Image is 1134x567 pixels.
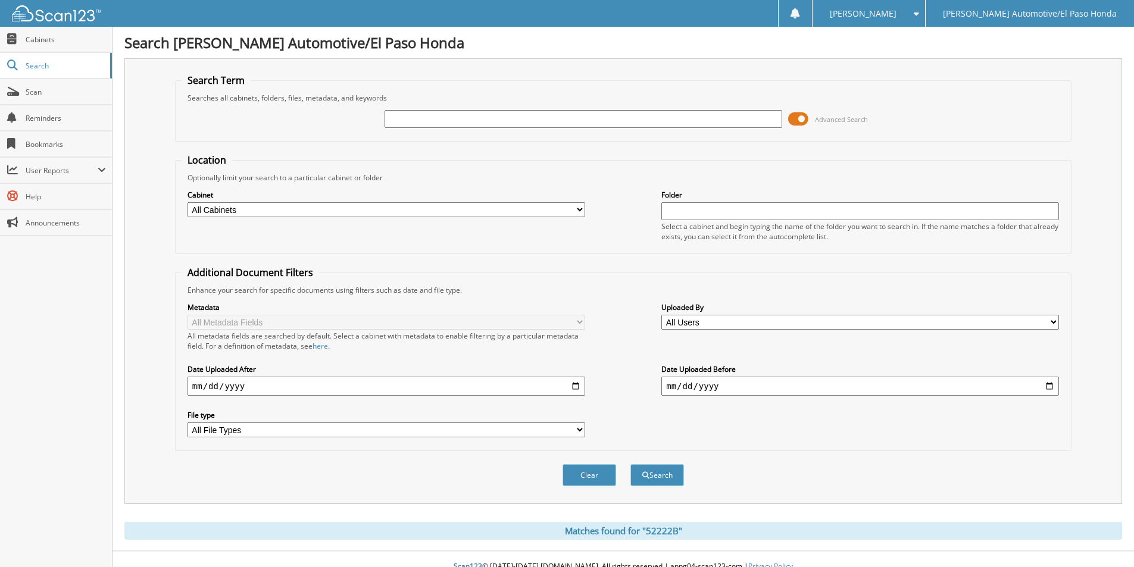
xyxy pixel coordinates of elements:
a: here [313,341,328,351]
span: [PERSON_NAME] Automotive/El Paso Honda [943,10,1117,17]
div: Enhance your search for specific documents using filters such as date and file type. [182,285,1065,295]
h1: Search [PERSON_NAME] Automotive/El Paso Honda [124,33,1122,52]
iframe: Chat Widget [1074,510,1134,567]
div: All metadata fields are searched by default. Select a cabinet with metadata to enable filtering b... [188,331,585,351]
label: Metadata [188,302,585,312]
label: Date Uploaded Before [661,364,1059,374]
span: Reminders [26,113,106,123]
input: start [188,377,585,396]
div: Optionally limit your search to a particular cabinet or folder [182,173,1065,183]
span: Help [26,192,106,202]
img: scan123-logo-white.svg [12,5,101,21]
label: File type [188,410,585,420]
span: Search [26,61,104,71]
label: Cabinet [188,190,585,200]
legend: Search Term [182,74,251,87]
span: [PERSON_NAME] [830,10,896,17]
div: Select a cabinet and begin typing the name of the folder you want to search in. If the name match... [661,221,1059,242]
legend: Additional Document Filters [182,266,319,279]
span: User Reports [26,165,98,176]
label: Uploaded By [661,302,1059,312]
div: Matches found for "52222B" [124,522,1122,540]
input: end [661,377,1059,396]
div: Searches all cabinets, folders, files, metadata, and keywords [182,93,1065,103]
button: Clear [563,464,616,486]
span: Bookmarks [26,139,106,149]
label: Folder [661,190,1059,200]
span: Announcements [26,218,106,228]
button: Search [630,464,684,486]
span: Cabinets [26,35,106,45]
span: Scan [26,87,106,97]
span: Advanced Search [815,115,868,124]
legend: Location [182,154,232,167]
label: Date Uploaded After [188,364,585,374]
